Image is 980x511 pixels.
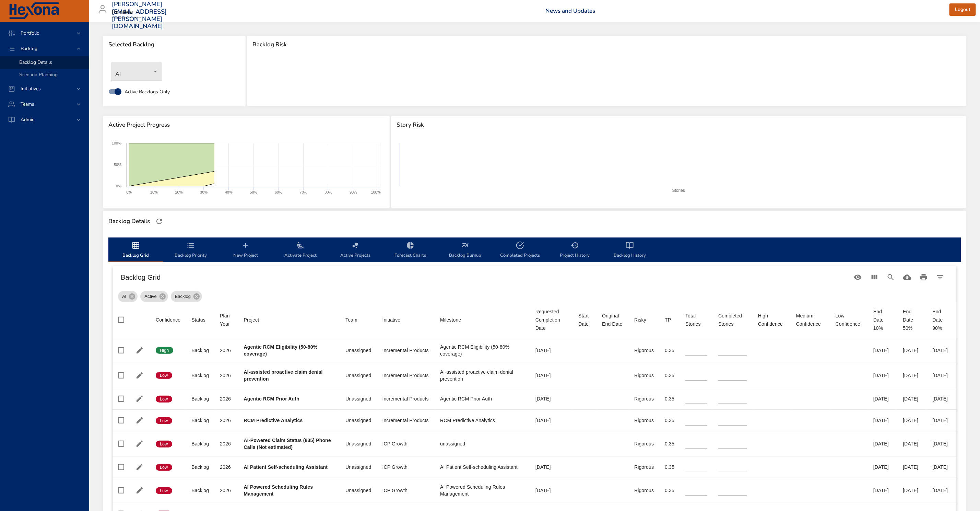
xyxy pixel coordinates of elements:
[634,464,654,471] div: Rigorous
[634,417,654,424] div: Rigorous
[903,440,921,447] div: [DATE]
[220,372,233,379] div: 2026
[932,269,948,286] button: Filter Table
[440,464,524,471] div: AI Patient Self-scheduling Assistant
[903,372,921,379] div: [DATE]
[933,464,951,471] div: [DATE]
[156,418,172,424] span: Low
[108,121,384,128] span: Active Project Progress
[244,369,323,382] b: AI-assisted proactive claim denial prevention
[850,269,866,286] button: Standard Views
[916,269,932,286] button: Print
[106,216,152,227] div: Backlog Details
[324,190,332,194] text: 80%
[634,316,654,324] span: Risky
[134,439,145,449] button: Edit Project Details
[275,190,282,194] text: 60%
[167,241,214,259] span: Backlog Priority
[397,121,961,128] span: Story Risk
[440,417,524,424] div: RCM Predictive Analytics
[156,347,173,353] span: High
[440,316,524,324] span: Milestone
[15,101,40,107] span: Teams
[866,269,883,286] button: View Columns
[134,415,145,426] button: Edit Project Details
[873,307,892,332] div: End Date 10%
[440,395,524,402] div: Agentic RCM Prior Auth
[440,316,461,324] div: Sort
[244,396,299,402] b: Agentic RCM Prior Auth
[382,316,401,324] div: Initiative
[244,316,334,324] span: Project
[156,396,172,402] span: Low
[244,464,328,470] b: AI Patient Self-scheduling Assistant
[387,241,434,259] span: Forecast Charts
[191,395,209,402] div: Backlog
[191,316,205,324] div: Sort
[140,293,161,300] span: Active
[111,62,162,81] div: AI
[345,372,371,379] div: Unassigned
[758,312,785,328] div: Sort
[175,190,183,194] text: 20%
[933,372,951,379] div: [DATE]
[933,440,951,447] div: [DATE]
[134,485,145,496] button: Edit Project Details
[134,370,145,381] button: Edit Project Details
[332,241,379,259] span: Active Projects
[634,440,654,447] div: Rigorous
[220,312,233,328] div: Plan Year
[903,417,921,424] div: [DATE]
[156,316,180,324] div: Confidence
[171,291,202,302] div: Backlog
[220,312,233,328] div: Sort
[15,45,43,52] span: Backlog
[244,484,313,497] b: AI Powered Scheduling Rules Management
[15,30,45,36] span: Portfolio
[634,372,654,379] div: Rigorous
[191,440,209,447] div: Backlog
[497,241,543,259] span: Completed Projects
[191,417,209,424] div: Backlog
[535,307,567,332] span: Requested Completion Date
[602,312,623,328] span: Original End Date
[220,440,233,447] div: 2026
[440,344,524,357] div: Agentic RCM Eligibility (50-80% coverage)
[718,312,747,328] div: Sort
[108,237,961,262] div: backlog-tab
[578,312,591,328] div: Start Date
[836,312,862,328] div: Low Confidence
[873,395,892,402] div: [DATE]
[150,190,158,194] text: 10%
[382,372,429,379] div: Incremental Products
[903,464,921,471] div: [DATE]
[535,347,567,354] div: [DATE]
[836,312,862,328] div: Sort
[883,269,899,286] button: Search
[244,316,259,324] div: Project
[758,312,785,328] div: High Confidence
[440,316,461,324] div: Milestone
[796,312,825,328] div: Medium Confidence
[634,316,646,324] div: Sort
[191,316,209,324] span: Status
[685,312,707,328] div: Sort
[345,487,371,494] div: Unassigned
[665,372,674,379] div: 0.35
[19,59,52,66] span: Backlog Details
[899,269,916,286] button: Download CSV
[665,316,671,324] div: TP
[118,291,138,302] div: AI
[113,266,957,288] div: Table Toolbar
[672,188,685,193] text: Stories
[545,7,595,15] a: News and Updates
[112,1,167,30] h3: [PERSON_NAME][EMAIL_ADDRESS][PERSON_NAME][DOMAIN_NAME]
[933,307,951,332] div: End Date 90%
[535,395,567,402] div: [DATE]
[685,312,707,328] div: Total Stories
[371,190,381,194] text: 100%
[277,241,324,259] span: Activate Project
